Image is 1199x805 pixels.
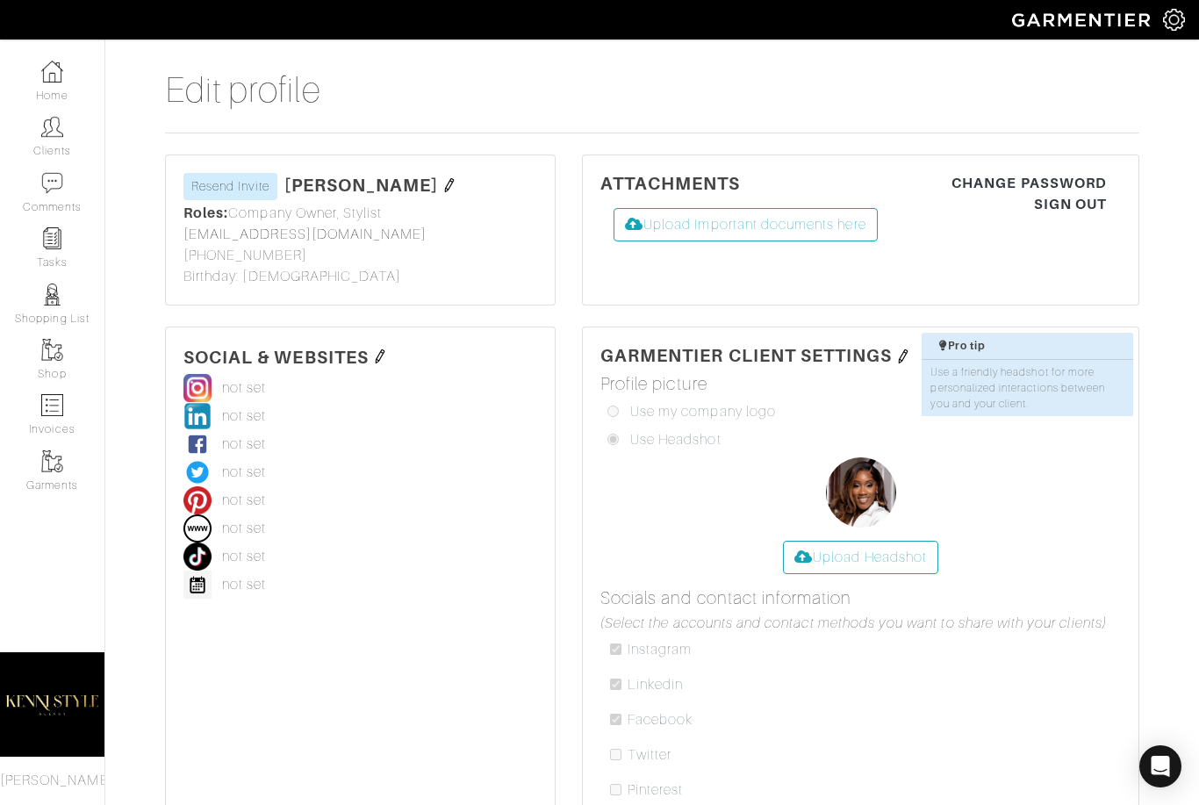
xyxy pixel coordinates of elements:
span: not set [222,546,266,567]
div: Open Intercom Messenger [1139,745,1181,787]
span: Roles: [183,205,228,221]
span: not set [222,434,266,455]
span: not set [222,406,266,427]
a: Sign Out [951,194,1107,215]
span: [PERSON_NAME] [284,175,439,196]
span: not set [222,377,266,399]
span: not set [222,490,266,511]
span: not set [222,574,266,595]
label: Twitter [628,744,671,765]
label: Facebook [628,709,693,730]
img: calendar-21583f0b3847716e1dc782bbe7eff74e318b936154db6a69d182dad82a699ede.png [183,571,212,599]
span: not set [222,462,266,483]
span: Garmentier Client Settings [600,345,892,365]
a: Change Password [951,173,1107,194]
span: Social & Websites [183,346,369,366]
label: Instagram [628,639,692,660]
img: garments-icon-b7da505a4dc4fd61783c78ac3ca0ef83fa9d6f193b1c9dc38574b1d14d53ca28.png [41,339,63,361]
img: pinterest-17a07f8e48f40589751b57ff18201fc99a9eae9d7246957fa73960b728dbe378.png [183,486,212,514]
label: Linkedin [628,674,683,695]
img: comment-icon-a0a6a9ef722e966f86d9cbdc48e553b5cf19dbc54f86b18d962a5391bc8f6eb6.png [41,172,63,194]
h1: Edit profile [165,69,1139,133]
img: reminder-icon-8004d30b9f0a5d33ae49ab947aed9ed385cf756f9e5892f1edd6e32f2345188e.png [41,227,63,249]
img: garmentier-logo-header-white-b43fb05a5012e4ada735d5af1a66efaba907eab6374d6393d1fbf88cb4ef424d.png [1003,4,1163,35]
img: clients-icon-6bae9207a08558b7cb47a8932f037763ab4055f8c8b6bfacd5dc20c3e0201464.png [41,116,63,138]
img: twitter-e883f9cd8240719afd50c0ee89db83673970c87530b2143747009cad9852be48.png [183,458,212,486]
img: pen-cf24a1663064a2ec1b9c1bd2387e9de7a2fa800b781884d57f21acf72779bad2.png [373,349,387,363]
span: Company Owner, Stylist [183,203,382,224]
a: [EMAIL_ADDRESS][DOMAIN_NAME] [183,226,427,242]
label: Pinterest [628,780,683,801]
img: tiktok-457a78fda90c97165174c7ac959e151eea13da210fcae4d6c248c3402b0e503a.png [183,543,212,571]
img: website-7c1d345177191472bde3b385a3dfc09e683c6cc9c740836e1c7612723a46e372.png [183,514,212,543]
span: Attachments [600,173,741,193]
img: garments-icon-b7da505a4dc4fd61783c78ac3ca0ef83fa9d6f193b1c9dc38574b1d14d53ca28.png [41,450,63,472]
img: orders-icon-0abe47150d42831381b5fb84f609e132dff9fe21cb692f30cb5eec754e2cba89.png [41,394,63,416]
img: gear-icon-white-bd11855cb880d31180b6d7d6211b90ccbf57a29d726f0c71d8c61bd08dd39cc2.png [1163,9,1185,31]
h5: Socials and contact information [600,587,1121,608]
label: Use Headshot [630,429,722,450]
label: Upload Important documents here [614,208,878,241]
div: Pro tip [939,338,1124,354]
label: Use my company logo [630,401,776,422]
span: not set [222,518,266,539]
div: Use a friendly headshot for more personalized interactions between you and your client. [922,360,1133,416]
span: Birthday: [DEMOGRAPHIC_DATA] [183,266,401,287]
img: stylists-icon-eb353228a002819b7ec25b43dbf5f0378dd9e0616d9560372ff212230b889e62.png [41,284,63,305]
img: pen-cf24a1663064a2ec1b9c1bd2387e9de7a2fa800b781884d57f21acf72779bad2.png [896,349,910,363]
img: linkedin-d037f5688c3efc26aa711fca27d2530e9b4315c93c202ca79e62a18a10446be8.png [183,402,212,430]
h6: (Select the accounts and contact methods you want to share with your clients) [600,615,1121,632]
h5: Profile picture [600,373,1121,394]
img: pen-cf24a1663064a2ec1b9c1bd2387e9de7a2fa800b781884d57f21acf72779bad2.png [442,178,456,192]
img: dashboard-icon-dbcd8f5a0b271acd01030246c82b418ddd0df26cd7fceb0bd07c9910d44c42f6.png [41,61,63,83]
span: [PHONE_NUMBER] [183,245,307,266]
img: facebook-317dd1732a6ad44248c5b87731f7b9da87357f1ebddc45d2c594e0cd8ab5f9a2.png [183,430,212,458]
img: instagram-ca3bc792a033a2c9429fd021af625c3049b16be64d72d12f1b3be3ecbc60b429.png [183,374,212,402]
a: Resend Invite [183,173,277,200]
